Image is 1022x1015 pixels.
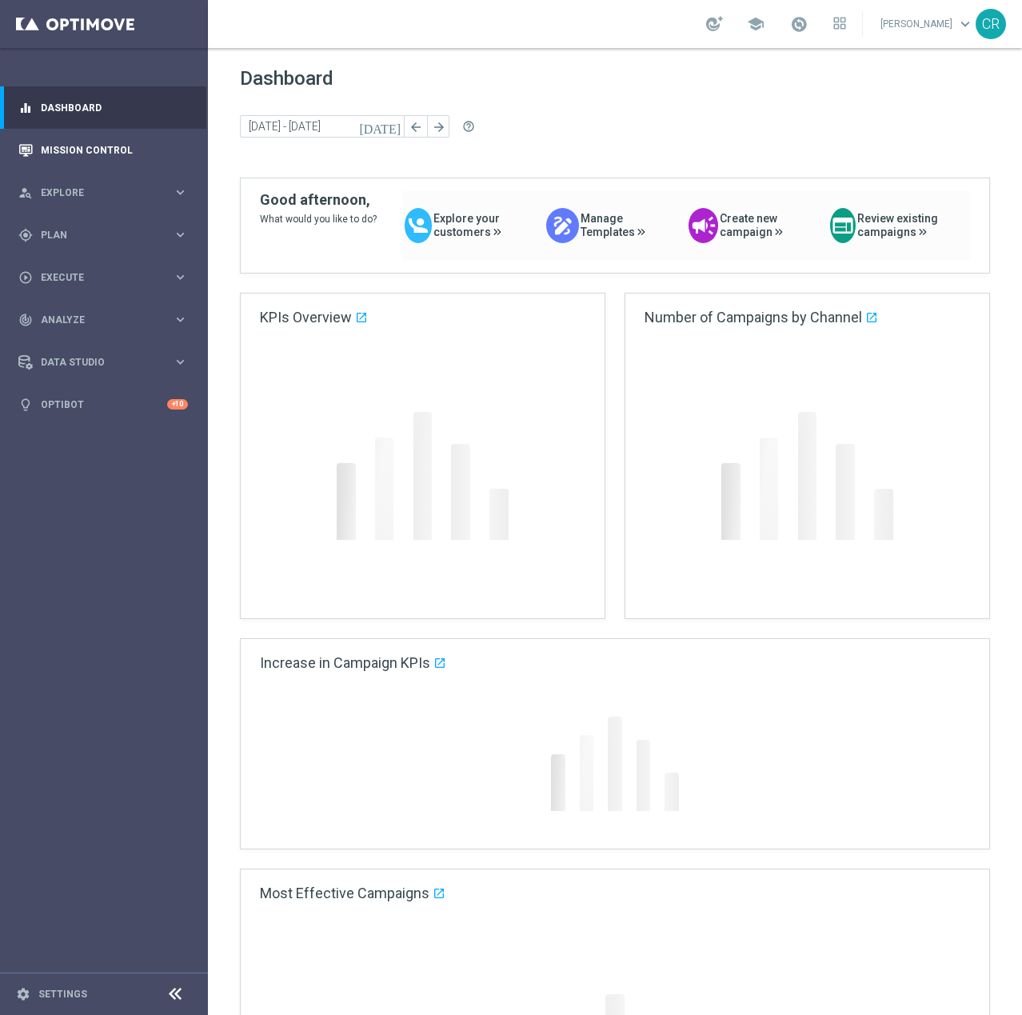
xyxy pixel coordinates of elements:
i: keyboard_arrow_right [173,185,188,200]
i: person_search [18,186,33,200]
i: settings [16,987,30,1001]
span: Analyze [41,315,173,325]
div: +10 [167,399,188,410]
i: keyboard_arrow_right [173,312,188,327]
div: Execute [18,270,173,285]
div: Mission Control [18,129,188,171]
span: keyboard_arrow_down [956,15,974,33]
button: play_circle_outline Execute keyboard_arrow_right [18,271,189,284]
button: Data Studio keyboard_arrow_right [18,356,189,369]
a: Settings [38,989,87,999]
a: Optibot [41,383,167,426]
div: Dashboard [18,86,188,129]
button: lightbulb Optibot +10 [18,398,189,411]
button: person_search Explore keyboard_arrow_right [18,186,189,199]
i: keyboard_arrow_right [173,227,188,242]
i: gps_fixed [18,228,33,242]
i: track_changes [18,313,33,327]
div: Analyze [18,313,173,327]
i: play_circle_outline [18,270,33,285]
span: school [747,15,765,33]
a: Mission Control [41,129,188,171]
button: Mission Control [18,144,189,157]
span: Plan [41,230,173,240]
button: gps_fixed Plan keyboard_arrow_right [18,229,189,242]
a: Dashboard [41,86,188,129]
div: Data Studio [18,355,173,370]
div: Explore [18,186,173,200]
div: Optibot [18,383,188,426]
i: keyboard_arrow_right [173,354,188,370]
i: equalizer [18,101,33,115]
button: track_changes Analyze keyboard_arrow_right [18,314,189,326]
i: lightbulb [18,398,33,412]
div: Plan [18,228,173,242]
a: [PERSON_NAME]keyboard_arrow_down [879,12,976,36]
div: CR [976,9,1006,39]
span: Data Studio [41,358,173,367]
i: keyboard_arrow_right [173,270,188,285]
span: Execute [41,273,173,282]
span: Explore [41,188,173,198]
button: equalizer Dashboard [18,102,189,114]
